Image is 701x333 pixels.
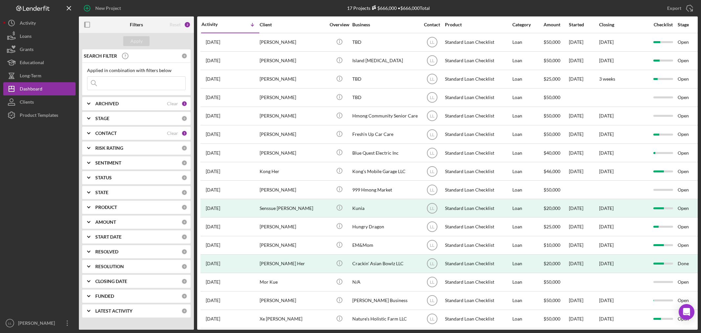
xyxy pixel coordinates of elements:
[352,199,418,217] div: Kunia
[206,169,220,174] time: 2025-07-01 04:04
[599,316,614,321] time: [DATE]
[95,205,117,210] b: PRODUCT
[8,321,12,325] text: LL
[167,131,178,136] div: Clear
[512,218,543,235] div: Loan
[95,279,127,284] b: CLOSING DATE
[95,145,123,151] b: RISK RATING
[206,39,220,45] time: 2025-09-18 01:34
[181,234,187,240] div: 0
[661,2,698,15] button: Export
[445,126,511,143] div: Standard Loan Checklist
[445,310,511,328] div: Standard Loan Checklist
[352,52,418,69] div: Island [MEDICAL_DATA]
[430,77,434,82] text: LL
[184,21,191,28] div: 2
[569,144,598,162] div: [DATE]
[95,234,122,240] b: START DATE
[599,39,614,45] time: [DATE]
[599,261,614,266] div: [DATE]
[260,163,325,180] div: Kong Her
[95,101,119,106] b: ARCHIVED
[544,58,560,63] span: $50,000
[95,131,117,136] b: CONTACT
[599,150,614,156] time: [DATE]
[260,310,325,328] div: Xe [PERSON_NAME]
[430,40,434,45] text: LL
[544,39,560,45] span: $50,000
[87,68,186,73] div: Applied in combination with filters below
[181,175,187,181] div: 0
[430,262,434,266] text: LL
[430,132,434,137] text: LL
[260,273,325,291] div: Mor Kue
[544,94,560,100] span: $50,000
[352,126,418,143] div: Fresh’n Up Car Care
[20,109,58,123] div: Product Templates
[181,219,187,225] div: 0
[206,187,220,192] time: 2025-06-25 21:46
[430,151,434,155] text: LL
[95,190,108,195] b: STATE
[327,22,352,27] div: Overview
[95,2,121,15] div: New Project
[167,101,178,106] div: Clear
[569,237,598,254] div: [DATE]
[206,298,220,303] time: 2025-04-03 16:00
[599,242,614,248] time: [DATE]
[3,69,76,82] button: Long-Term
[352,273,418,291] div: N/A
[260,292,325,309] div: [PERSON_NAME]
[430,298,434,303] text: LL
[445,163,511,180] div: Standard Loan Checklist
[512,310,543,328] div: Loan
[445,144,511,162] div: Standard Loan Checklist
[512,70,543,88] div: Loan
[430,188,434,192] text: LL
[84,53,117,59] b: SEARCH FILTER
[79,2,128,15] button: New Project
[95,175,112,180] b: STATUS
[3,82,76,95] button: Dashboard
[569,107,598,125] div: [DATE]
[430,206,434,211] text: LL
[3,30,76,43] button: Loans
[430,317,434,321] text: LL
[599,206,614,211] div: [DATE]
[206,76,220,82] time: 2025-09-13 19:45
[667,2,681,15] div: Export
[20,30,32,44] div: Loans
[512,255,543,272] div: Loan
[569,255,598,272] div: [DATE]
[512,273,543,291] div: Loan
[445,199,511,217] div: Standard Loan Checklist
[20,43,34,58] div: Grants
[544,76,560,82] span: $25,000
[3,109,76,122] button: Product Templates
[206,150,220,156] time: 2025-07-16 03:31
[352,181,418,198] div: 999 Hmong Market
[181,264,187,269] div: 0
[260,22,325,27] div: Client
[20,56,44,71] div: Educational
[544,22,568,27] div: Amount
[512,89,543,106] div: Loan
[512,52,543,69] div: Loan
[544,224,560,229] span: $25,000
[430,243,434,248] text: LL
[430,95,434,100] text: LL
[181,145,187,151] div: 0
[569,22,598,27] div: Started
[95,294,114,299] b: FUNDED
[181,115,187,121] div: 0
[445,89,511,106] div: Standard Loan Checklist
[352,218,418,235] div: Hungry Dragon
[260,144,325,162] div: [PERSON_NAME]
[201,22,230,27] div: Activity
[260,107,325,125] div: [PERSON_NAME]
[206,316,220,321] time: 2025-03-04 23:25
[352,144,418,162] div: Blue Quest Electric Inc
